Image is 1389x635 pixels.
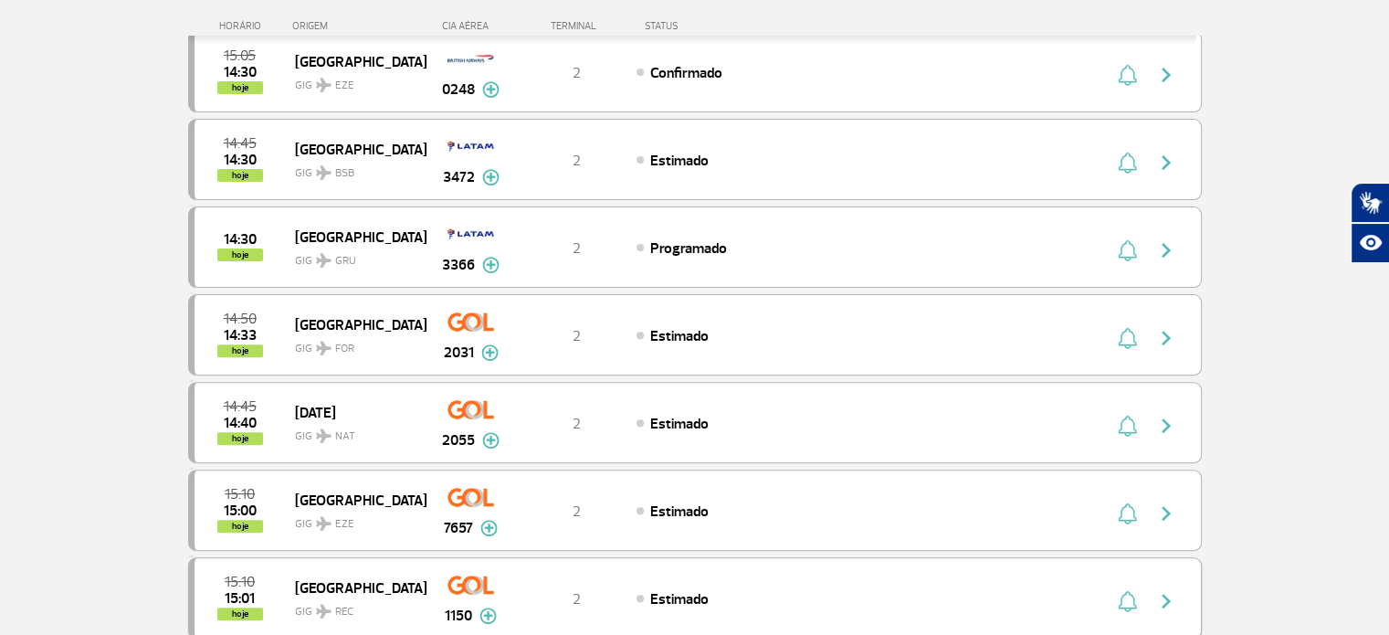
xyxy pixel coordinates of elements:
img: sino-painel-voo.svg [1118,152,1137,174]
img: sino-painel-voo.svg [1118,327,1137,349]
span: GIG [295,243,412,270]
img: destiny_airplane.svg [316,516,331,531]
span: hoje [217,344,263,357]
img: destiny_airplane.svg [316,165,331,180]
span: 2025-08-27 14:45:00 [224,137,257,150]
img: sino-painel-voo.svg [1118,239,1137,261]
span: 2025-08-27 14:30:00 [224,66,257,79]
img: seta-direita-painel-voo.svg [1155,327,1177,349]
div: CIA AÉREA [426,20,517,32]
span: 2025-08-27 14:50:00 [224,312,257,325]
span: 1150 [445,605,472,627]
span: hoje [217,169,263,182]
span: [GEOGRAPHIC_DATA] [295,137,412,161]
img: seta-direita-painel-voo.svg [1155,415,1177,437]
span: 2025-08-27 15:00:00 [224,504,257,517]
span: GIG [295,418,412,445]
img: destiny_airplane.svg [316,341,331,355]
span: [GEOGRAPHIC_DATA] [295,312,412,336]
img: mais-info-painel-voo.svg [481,344,499,361]
button: Abrir tradutor de língua de sinais. [1351,183,1389,223]
div: HORÁRIO [194,20,293,32]
span: Estimado [650,590,709,609]
img: mais-info-painel-voo.svg [479,608,497,624]
span: Estimado [650,415,709,433]
span: hoje [217,81,263,94]
img: sino-painel-voo.svg [1118,64,1137,86]
span: NAT [335,429,355,445]
span: 2031 [444,342,474,364]
span: 0248 [442,79,475,101]
span: 7657 [444,517,473,539]
span: GIG [295,594,412,620]
span: [GEOGRAPHIC_DATA] [295,576,412,599]
div: TERMINAL [517,20,636,32]
img: mais-info-painel-voo.svg [480,520,498,536]
img: sino-painel-voo.svg [1118,415,1137,437]
span: hoje [217,432,263,445]
span: 2 [573,239,581,258]
span: 2025-08-27 15:05:00 [224,49,256,62]
span: 2 [573,590,581,609]
span: 2025-08-27 15:01:00 [225,592,255,605]
span: 2025-08-27 14:30:00 [224,153,257,166]
span: BSB [335,165,354,182]
img: mais-info-painel-voo.svg [482,81,500,98]
span: 2 [573,415,581,433]
span: 2 [573,152,581,170]
span: 2025-08-27 14:33:00 [224,329,257,342]
span: 2025-08-27 15:10:00 [225,576,255,588]
div: Plugin de acessibilidade da Hand Talk. [1351,183,1389,263]
span: GIG [295,331,412,357]
img: mais-info-painel-voo.svg [482,432,500,449]
img: mais-info-painel-voo.svg [482,257,500,273]
span: 2 [573,327,581,345]
span: Programado [650,239,727,258]
span: [DATE] [295,400,412,424]
span: Estimado [650,327,709,345]
span: hoje [217,608,263,620]
div: ORIGEM [292,20,426,32]
img: sino-painel-voo.svg [1118,503,1137,524]
span: FOR [335,341,354,357]
span: 3366 [442,254,475,276]
span: 2 [573,503,581,521]
span: 2 [573,64,581,82]
span: hoje [217,520,263,533]
span: 2025-08-27 14:30:00 [224,233,257,246]
span: Estimado [650,152,709,170]
span: hoje [217,249,263,261]
span: GIG [295,155,412,182]
img: destiny_airplane.svg [316,253,331,268]
img: destiny_airplane.svg [316,604,331,619]
span: [GEOGRAPHIC_DATA] [295,225,412,249]
img: destiny_airplane.svg [316,429,331,443]
span: REC [335,604,353,620]
span: EZE [335,516,354,533]
span: 2025-08-27 14:45:00 [224,400,257,413]
span: [GEOGRAPHIC_DATA] [295,488,412,512]
span: GIG [295,506,412,533]
img: mais-info-painel-voo.svg [482,169,500,185]
div: STATUS [636,20,784,32]
span: [GEOGRAPHIC_DATA] [295,49,412,73]
span: 2055 [442,429,475,451]
span: 2025-08-27 14:40:00 [224,417,257,429]
span: Estimado [650,503,709,521]
button: Abrir recursos assistivos. [1351,223,1389,263]
span: EZE [335,78,354,94]
img: seta-direita-painel-voo.svg [1155,152,1177,174]
span: GRU [335,253,356,270]
span: Confirmado [650,64,722,82]
img: seta-direita-painel-voo.svg [1155,503,1177,524]
span: 2025-08-27 15:10:00 [225,488,255,501]
img: seta-direita-painel-voo.svg [1155,64,1177,86]
img: sino-painel-voo.svg [1118,590,1137,612]
img: destiny_airplane.svg [316,78,331,92]
img: seta-direita-painel-voo.svg [1155,590,1177,612]
img: seta-direita-painel-voo.svg [1155,239,1177,261]
span: GIG [295,68,412,94]
span: 3472 [443,166,475,188]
